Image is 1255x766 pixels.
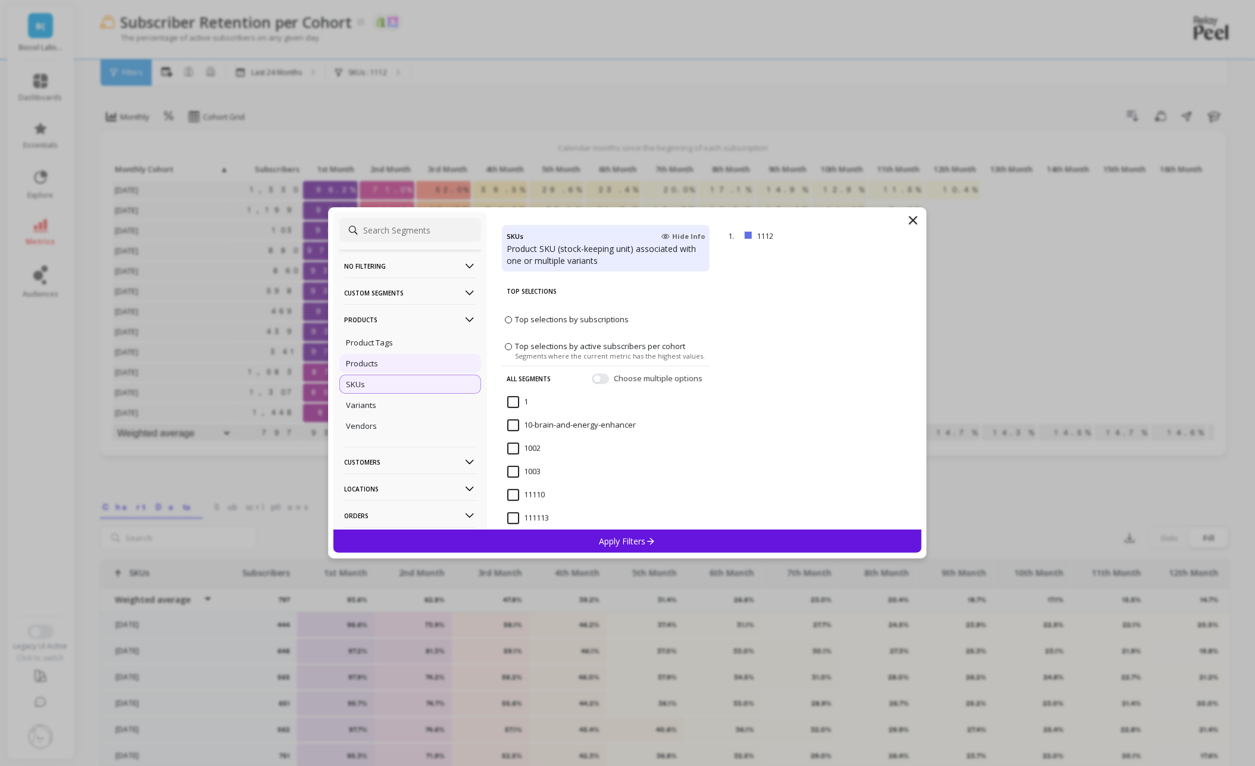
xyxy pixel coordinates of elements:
span: Hide Info [661,232,705,241]
span: 111113 [507,512,549,524]
span: Top selections by subscriptions [515,314,629,325]
p: SKUs [346,379,365,390]
p: Product SKU (stock-keeping unit) associated with one or multiple variants [507,243,705,267]
p: Orders [344,500,476,531]
p: Top Selections [507,279,705,304]
p: Locations [344,474,476,504]
p: Customers [344,447,476,477]
p: Vendors [346,421,377,431]
p: Product Tags [346,337,393,348]
p: Products [346,358,378,369]
p: 1112 [757,231,844,241]
span: 1 [507,396,528,408]
span: Top selections by active subscribers per cohort [515,341,685,351]
input: Search Segments [339,218,481,242]
p: Custom Segments [344,278,476,308]
span: 10-brain-and-energy-enhancer [507,419,636,431]
span: 1003 [507,466,541,478]
span: 11110 [507,489,545,501]
span: Choose multiple options [614,373,705,385]
p: Variants [346,400,376,410]
p: No filtering [344,251,476,281]
p: All Segments [507,366,551,391]
p: Subscriptions [344,527,476,558]
p: Products [344,304,476,335]
h4: SKUs [507,230,523,243]
p: Apply Filters [600,535,656,547]
span: 1002 [507,443,541,454]
span: Segments where the current metric has the highest values. [515,351,705,360]
p: 1. [728,231,740,241]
